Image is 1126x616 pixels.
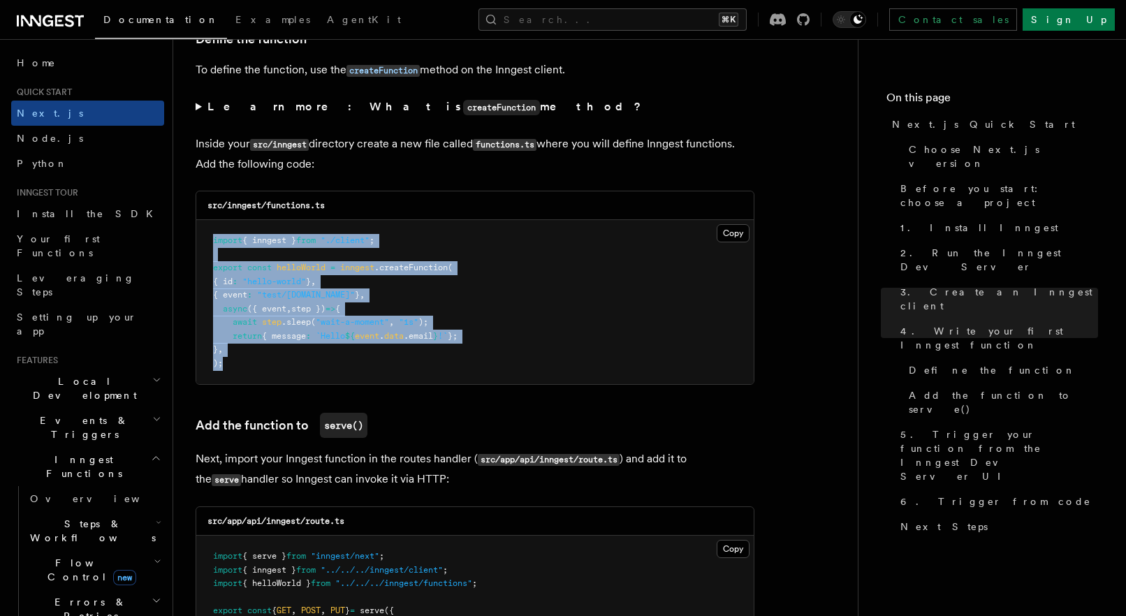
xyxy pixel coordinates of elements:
[330,606,345,615] span: PUT
[213,358,223,368] span: );
[24,550,164,589] button: Flow Controlnew
[463,100,540,115] code: createFunction
[213,578,242,588] span: import
[286,551,306,561] span: from
[833,11,866,28] button: Toggle dark mode
[242,551,286,561] span: { serve }
[345,606,350,615] span: }
[213,565,242,575] span: import
[281,317,311,327] span: .sleep
[196,60,754,80] p: To define the function, use the method on the Inngest client.
[277,263,326,272] span: helloWorld
[17,133,83,144] span: Node.js
[326,304,335,314] span: =>
[247,606,272,615] span: const
[207,516,344,526] code: src/app/api/inngest/route.ts
[213,263,242,272] span: export
[895,176,1098,215] a: Before you start: choose a project
[196,134,754,174] p: Inside your directory create a new file called where you will define Inngest functions. Add the f...
[321,565,443,575] span: "../../../inngest/client"
[11,305,164,344] a: Setting up your app
[11,447,164,486] button: Inngest Functions
[242,578,311,588] span: { helloWorld }
[472,578,477,588] span: ;
[11,413,152,441] span: Events & Triggers
[235,14,310,25] span: Examples
[103,14,219,25] span: Documentation
[11,187,78,198] span: Inngest tour
[895,489,1098,514] a: 6. Trigger from code
[11,453,151,481] span: Inngest Functions
[291,304,326,314] span: step })
[903,137,1098,176] a: Choose Next.js version
[227,4,319,38] a: Examples
[233,317,257,327] span: await
[717,224,750,242] button: Copy
[11,201,164,226] a: Install the SDK
[233,277,237,286] span: :
[296,565,316,575] span: from
[17,311,137,337] span: Setting up your app
[24,556,154,584] span: Flow Control
[892,117,1075,131] span: Next.js Quick Start
[301,606,321,615] span: POST
[311,551,379,561] span: "inngest/next"
[223,304,247,314] span: async
[286,304,291,314] span: ,
[319,4,409,38] a: AgentKit
[242,235,296,245] span: { inngest }
[247,290,252,300] span: :
[350,606,355,615] span: =
[379,331,384,341] span: .
[320,413,367,438] code: serve()
[433,331,438,341] span: }
[11,374,152,402] span: Local Development
[448,331,458,341] span: };
[242,277,306,286] span: "hello-world"
[11,151,164,176] a: Python
[291,606,296,615] span: ,
[218,344,223,354] span: ,
[17,158,68,169] span: Python
[30,493,174,504] span: Overview
[355,331,379,341] span: event
[473,139,536,151] code: functions.ts
[438,331,448,341] span: !`
[335,304,340,314] span: {
[257,290,355,300] span: "test/[DOMAIN_NAME]"
[895,318,1098,358] a: 4. Write your first Inngest function
[247,263,272,272] span: const
[277,606,291,615] span: GET
[389,317,394,327] span: ,
[384,331,404,341] span: data
[895,240,1098,279] a: 2. Run the Inngest Dev Server
[316,317,389,327] span: "wait-a-moment"
[717,540,750,558] button: Copy
[262,317,281,327] span: step
[900,246,1098,274] span: 2. Run the Inngest Dev Server
[335,578,472,588] span: "../../../inngest/functions"
[900,182,1098,210] span: Before you start: choose a project
[272,606,277,615] span: {
[370,235,374,245] span: ;
[346,63,420,76] a: createFunction
[213,277,233,286] span: { id
[355,290,360,300] span: }
[374,263,448,272] span: .createFunction
[17,272,135,298] span: Leveraging Steps
[11,408,164,447] button: Events & Triggers
[321,606,326,615] span: ,
[909,388,1098,416] span: Add the function to serve()
[213,235,242,245] span: import
[95,4,227,39] a: Documentation
[24,511,164,550] button: Steps & Workflows
[909,363,1076,377] span: Define the function
[895,514,1098,539] a: Next Steps
[900,427,1098,483] span: 5. Trigger your function from the Inngest Dev Server UI
[213,606,242,615] span: export
[889,8,1017,31] a: Contact sales
[311,277,316,286] span: ,
[17,56,56,70] span: Home
[247,304,286,314] span: ({ event
[250,139,309,151] code: src/inngest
